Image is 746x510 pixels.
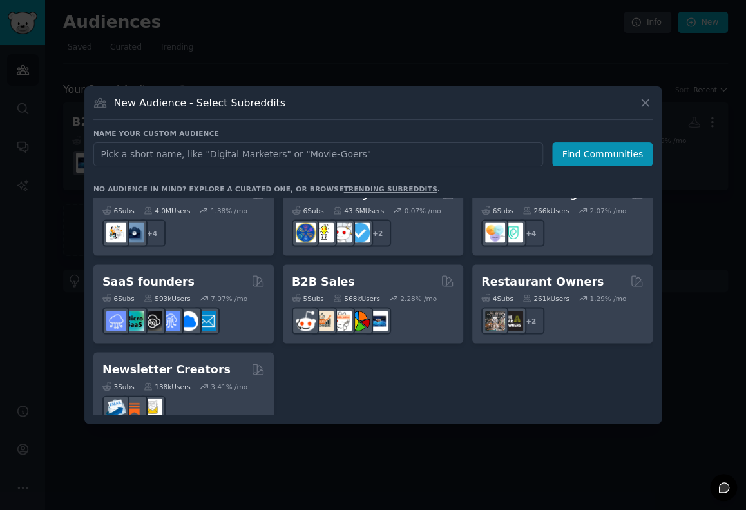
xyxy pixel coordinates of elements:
div: 4.0M Users [144,206,191,215]
div: 6 Sub s [102,206,135,215]
img: LifeProTips [296,222,316,242]
img: B2BSaaS [178,311,198,331]
img: sales [296,311,316,331]
img: Substack [124,398,144,418]
div: 593k Users [144,293,191,302]
img: restaurantowners [485,311,505,331]
h2: SaaS founders [102,273,195,289]
div: 266k Users [522,206,569,215]
div: No audience in mind? Explore a curated one, or browse . [93,184,440,193]
div: 1.38 % /mo [211,206,247,215]
img: SaaSSales [160,311,180,331]
div: + 2 [517,307,544,334]
div: + 4 [517,219,544,246]
img: NoCodeSaaS [142,311,162,331]
img: SaaS [106,311,126,331]
div: 6 Sub s [102,293,135,302]
img: B2BSales [350,311,370,331]
h2: Restaurant Owners [481,273,604,289]
img: work [124,222,144,242]
img: getdisciplined [350,222,370,242]
div: 138k Users [144,382,191,391]
img: Emailmarketing [106,398,126,418]
img: Newsletters [142,398,162,418]
div: 261k Users [522,293,569,302]
img: BarOwners [503,311,523,331]
div: 1.29 % /mo [589,293,626,302]
img: ProductMgmt [503,222,523,242]
div: 3.41 % /mo [211,382,247,391]
img: ProductManagement [485,222,505,242]
div: 5 Sub s [292,293,324,302]
img: microsaas [124,311,144,331]
img: RemoteJobs [106,222,126,242]
div: 0.07 % /mo [405,206,441,215]
a: trending subreddits [343,185,437,193]
h2: B2B Sales [292,273,355,289]
img: b2b_sales [332,311,352,331]
img: salestechniques [314,311,334,331]
h3: New Audience - Select Subreddits [114,96,285,110]
div: 43.6M Users [333,206,384,215]
div: 4 Sub s [481,293,513,302]
div: 6 Sub s [481,206,513,215]
div: 2.07 % /mo [589,206,626,215]
h2: Newsletter Creators [102,361,231,377]
h3: Name your custom audience [93,129,653,138]
div: 3 Sub s [102,382,135,391]
div: + 4 [139,219,166,246]
img: productivity [332,222,352,242]
input: Pick a short name, like "Digital Marketers" or "Movie-Goers" [93,142,543,166]
div: 6 Sub s [292,206,324,215]
img: B_2_B_Selling_Tips [368,311,388,331]
div: 7.07 % /mo [211,293,247,302]
div: 2.28 % /mo [400,293,437,302]
div: 568k Users [333,293,380,302]
div: + 2 [364,219,391,246]
img: lifehacks [314,222,334,242]
button: Find Communities [552,142,653,166]
img: SaaS_Email_Marketing [196,311,216,331]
